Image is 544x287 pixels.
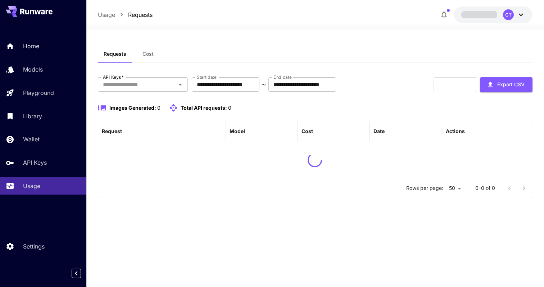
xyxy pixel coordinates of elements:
span: 0 [157,105,160,111]
span: 0 [228,105,231,111]
label: End date [273,74,291,80]
p: Settings [23,242,45,251]
p: 0–0 of 0 [475,184,495,192]
label: API Keys [103,74,124,80]
span: Total API requests: [181,105,227,111]
p: Rows per page: [406,184,443,192]
p: API Keys [23,158,47,167]
div: Request [102,128,122,134]
p: Usage [23,182,40,190]
span: Cost [142,51,154,57]
p: Playground [23,88,54,97]
label: Start date [197,74,217,80]
button: Collapse sidebar [72,269,81,278]
p: ~ [262,80,266,89]
div: 50 [446,183,464,193]
span: Requests [104,51,126,57]
p: Wallet [23,135,40,143]
p: Models [23,65,43,74]
nav: breadcrumb [98,10,153,19]
span: Images Generated: [109,105,156,111]
div: Actions [446,128,465,134]
a: Requests [128,10,153,19]
button: GT [454,6,532,23]
div: Date [373,128,385,134]
div: GT [503,9,514,20]
div: Cost [302,128,313,134]
a: Usage [98,10,115,19]
button: Open [175,79,185,90]
p: Home [23,42,39,50]
div: Collapse sidebar [77,267,86,280]
div: Model [230,128,245,134]
button: Export CSV [480,77,532,92]
p: Library [23,112,42,120]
